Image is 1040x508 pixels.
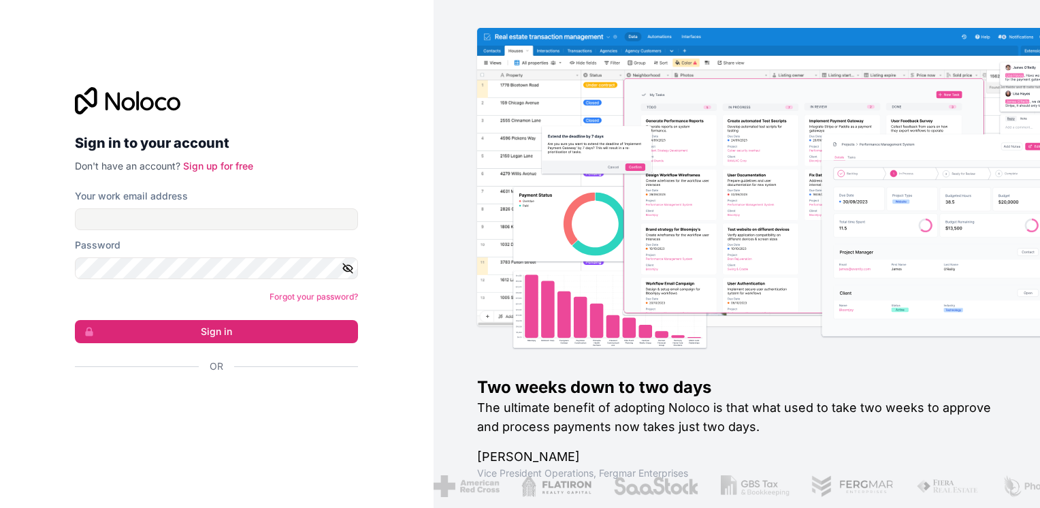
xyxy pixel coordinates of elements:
button: Sign in [75,320,358,343]
h1: [PERSON_NAME] [477,447,996,466]
img: /assets/fiera-fwj2N5v4.png [916,475,980,497]
img: /assets/american-red-cross-BAupjrZR.png [434,475,500,497]
img: /assets/gbstax-C-GtDUiK.png [721,475,790,497]
img: /assets/saastock-C6Zbiodz.png [613,475,699,497]
a: Forgot your password? [270,291,358,302]
input: Password [75,257,358,279]
h1: Vice President Operations , Fergmar Enterprises [477,466,996,480]
img: /assets/flatiron-C8eUkumj.png [521,475,592,497]
input: Email address [75,208,358,230]
label: Your work email address [75,189,188,203]
label: Password [75,238,120,252]
span: Or [210,360,223,373]
a: Sign up for free [183,160,253,172]
h2: The ultimate benefit of adopting Noloco is that what used to take two weeks to approve and proces... [477,398,996,436]
h1: Two weeks down to two days [477,377,996,398]
img: /assets/fergmar-CudnrXN5.png [811,475,894,497]
span: Don't have an account? [75,160,180,172]
iframe: Sign in with Google Button [68,388,354,418]
h2: Sign in to your account [75,131,358,155]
